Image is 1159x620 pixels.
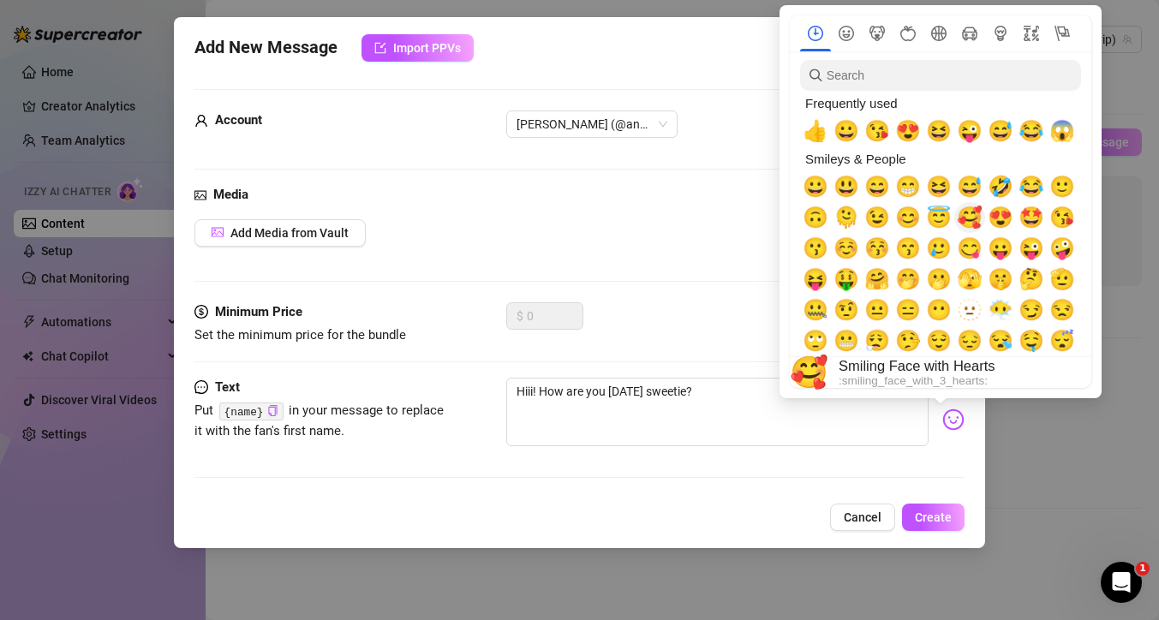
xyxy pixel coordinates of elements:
[230,226,349,240] span: Add Media from Vault
[267,405,278,416] span: copy
[1136,562,1150,575] span: 1
[506,378,929,446] textarea: Hiii! How are you [DATE] sweetie?
[213,187,248,202] strong: Media
[212,226,224,238] span: picture
[942,408,965,431] img: svg%3e
[830,504,895,531] button: Cancel
[361,34,474,62] button: Import PPVs
[215,304,302,319] strong: Minimum Price
[194,302,208,323] span: dollar
[374,42,386,54] span: import
[194,327,406,343] span: Set the minimum price for the bundle
[194,402,445,438] span: Put in your message to replace it with the fan's first name.
[215,112,262,128] strong: Account
[844,510,881,524] span: Cancel
[194,110,208,131] span: user
[215,379,240,395] strong: Text
[1101,562,1142,603] iframe: Intercom live chat
[219,402,284,420] code: {name}
[267,404,278,417] button: Click to Copy
[194,378,208,398] span: message
[194,34,338,62] span: Add New Message
[393,41,461,55] span: Import PPVs
[194,219,366,247] button: Add Media from Vault
[194,185,206,206] span: picture
[902,504,965,531] button: Create
[915,510,952,524] span: Create
[517,111,667,137] span: Anne (@annnneeee-vip)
